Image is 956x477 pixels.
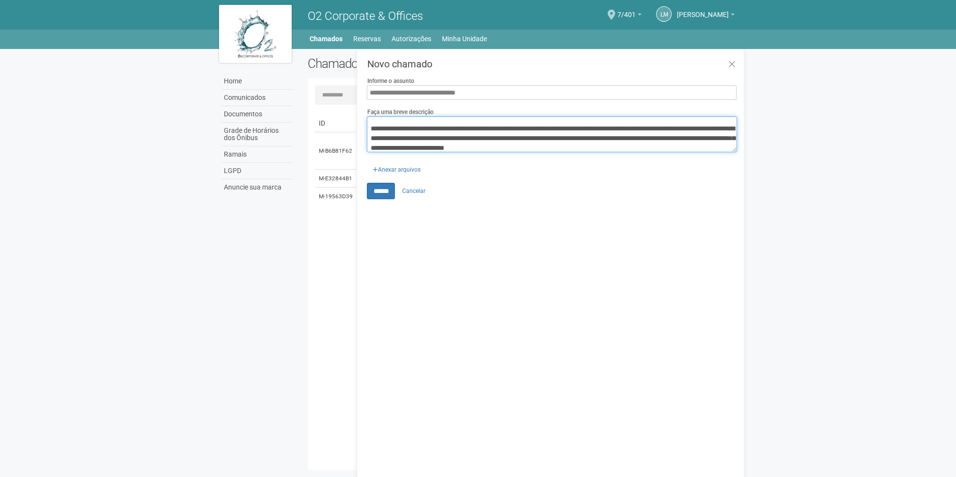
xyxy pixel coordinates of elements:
[221,123,293,146] a: Grade de Horários dos Ônibus
[308,9,423,23] span: O2 Corporate & Offices
[721,54,741,75] a: Fechar
[221,146,293,163] a: Ramais
[656,6,672,22] a: LM
[221,179,293,195] a: Anuncie sua marca
[442,32,487,46] a: Minha Unidade
[617,12,642,20] a: 7/401
[315,188,359,206] td: M-19563D39
[308,56,478,71] h2: Chamados
[221,106,293,123] a: Documentos
[367,77,414,85] label: Informe o assunto
[676,12,735,20] a: [PERSON_NAME]
[396,184,430,198] a: Cancelar
[353,32,381,46] a: Reservas
[315,170,359,188] td: M-E32844B1
[219,5,292,63] img: logo.jpg
[221,163,293,179] a: LGPD
[392,32,431,46] a: Autorizações
[617,1,635,18] span: 7/401
[221,73,293,90] a: Home
[367,59,737,69] h3: Novo chamado
[221,90,293,106] a: Comunicados
[310,32,343,46] a: Chamados
[315,132,359,170] td: M-B6B81F62
[367,159,425,174] div: Anexar arquivos
[367,108,433,116] label: Faça uma breve descrição
[315,114,359,132] td: ID
[676,1,728,18] span: Liliane Maria Ribeiro Dutra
